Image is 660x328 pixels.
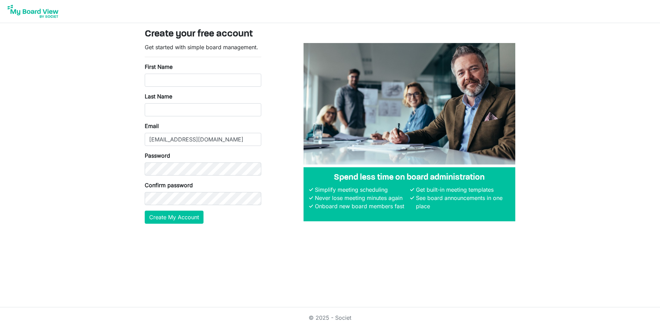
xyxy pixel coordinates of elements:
h4: Spend less time on board administration [309,173,510,183]
li: See board announcements in one place [414,194,510,210]
label: Confirm password [145,181,193,189]
label: Last Name [145,92,172,100]
li: Simplify meeting scheduling [313,186,409,194]
li: Never lose meeting minutes again [313,194,409,202]
li: Onboard new board members fast [313,202,409,210]
li: Get built-in meeting templates [414,186,510,194]
img: A photograph of board members sitting at a table [304,43,515,165]
img: My Board View Logo [5,3,60,20]
label: First Name [145,63,173,71]
button: Create My Account [145,211,203,224]
label: Password [145,151,170,160]
a: © 2025 - Societ [309,314,351,321]
h3: Create your free account [145,29,515,40]
label: Email [145,122,159,130]
span: Get started with simple board management. [145,44,258,51]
